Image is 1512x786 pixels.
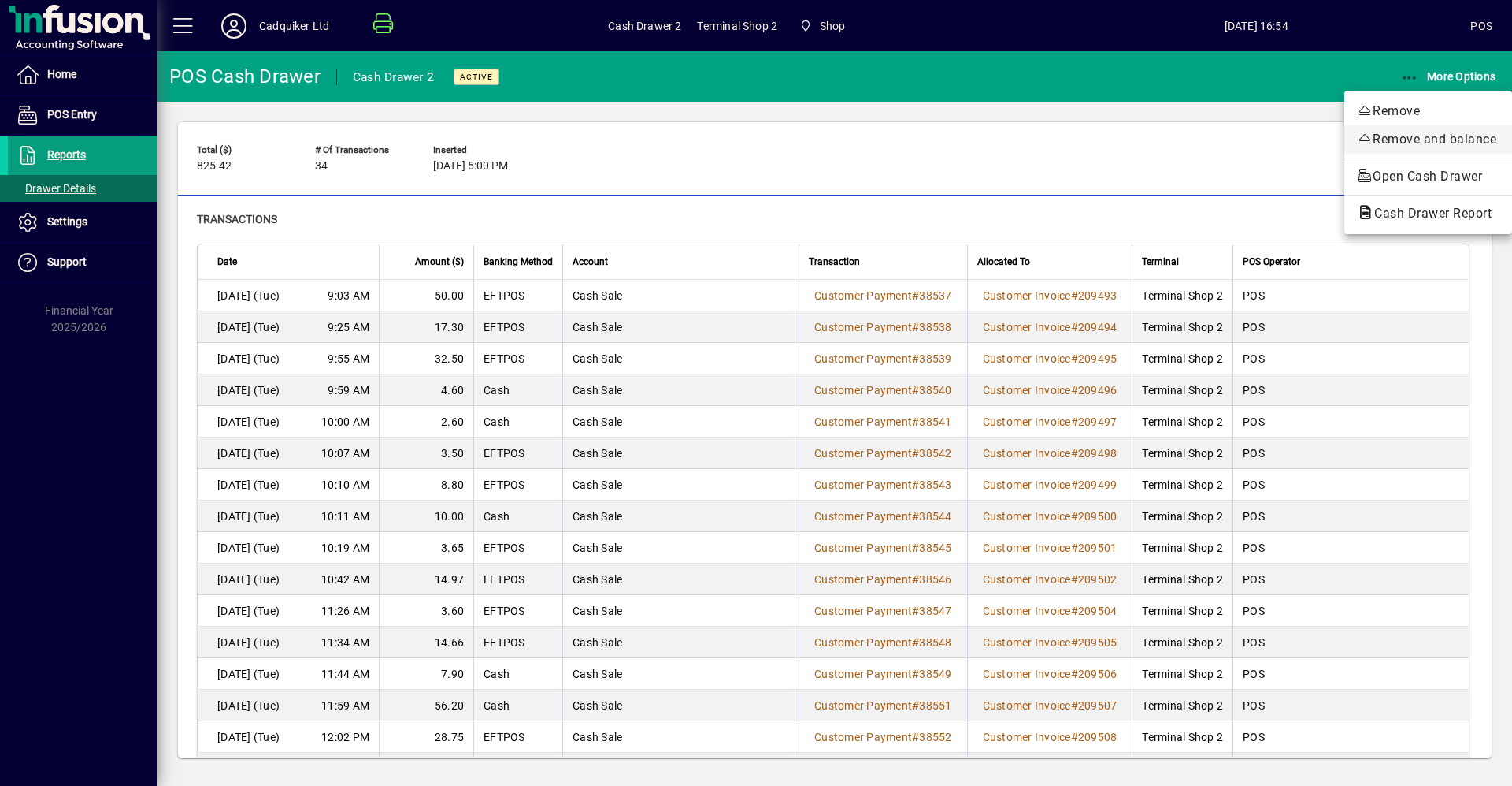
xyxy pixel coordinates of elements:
[1357,206,1499,221] span: Cash Drawer Report
[1344,162,1512,191] button: Open Cash Drawer
[1357,102,1499,121] span: Remove
[1344,97,1512,125] button: Remove
[1344,125,1512,154] button: Remove and balance
[1357,167,1499,186] span: Open Cash Drawer
[1357,130,1499,149] span: Remove and balance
